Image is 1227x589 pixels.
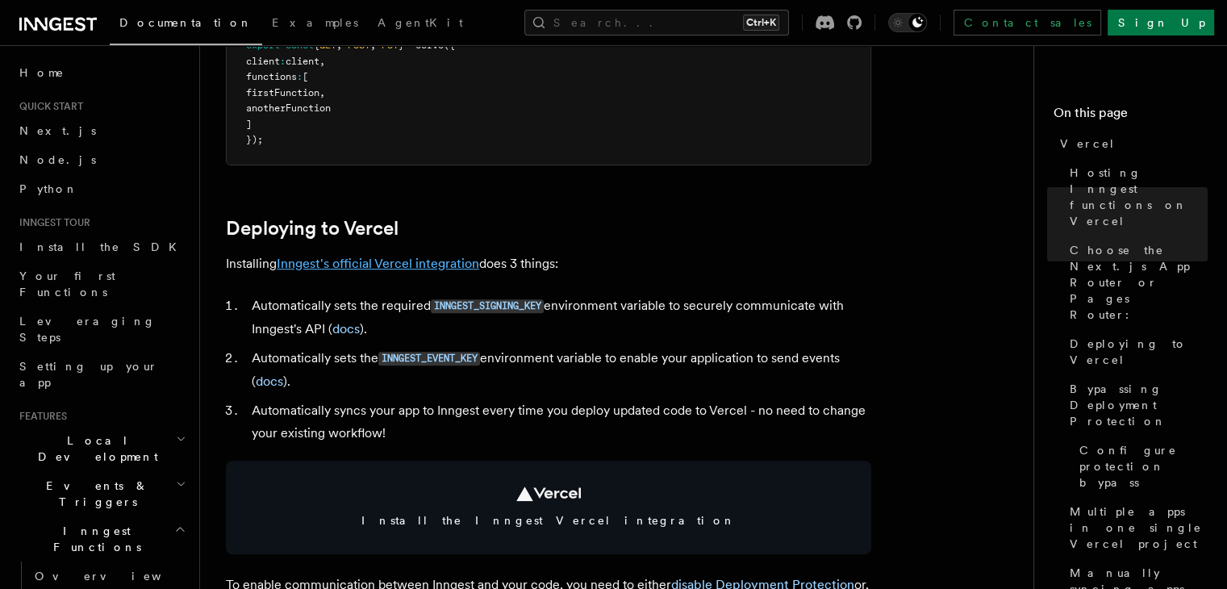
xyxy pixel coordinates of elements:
[297,71,303,82] span: :
[1070,336,1208,368] span: Deploying to Vercel
[13,174,190,203] a: Python
[272,16,358,29] span: Examples
[378,350,480,366] a: INNGEST_EVENT_KEY
[19,360,158,389] span: Setting up your app
[1070,381,1208,429] span: Bypassing Deployment Protection
[247,347,871,393] li: Automatically sets the environment variable to enable your application to send events ( ).
[13,426,190,471] button: Local Development
[13,145,190,174] a: Node.js
[319,56,325,67] span: ,
[954,10,1101,36] a: Contact sales
[1070,165,1208,229] span: Hosting Inngest functions on Vercel
[1063,374,1208,436] a: Bypassing Deployment Protection
[13,516,190,562] button: Inngest Functions
[226,253,871,275] p: Installing does 3 things:
[1079,442,1208,491] span: Configure protection bypass
[19,315,156,344] span: Leveraging Steps
[19,240,186,253] span: Install the SDK
[119,16,252,29] span: Documentation
[13,471,190,516] button: Events & Triggers
[246,56,280,67] span: client
[13,523,174,555] span: Inngest Functions
[1063,329,1208,374] a: Deploying to Vercel
[19,65,65,81] span: Home
[110,5,262,45] a: Documentation
[19,153,96,166] span: Node.js
[1063,236,1208,329] a: Choose the Next.js App Router or Pages Router:
[13,432,176,465] span: Local Development
[19,269,115,299] span: Your first Functions
[1054,129,1208,158] a: Vercel
[247,399,871,445] li: Automatically syncs your app to Inngest every time you deploy updated code to Vercel - no need to...
[226,217,399,240] a: Deploying to Vercel
[246,87,319,98] span: firstFunction
[1070,503,1208,552] span: Multiple apps in one single Vercel project
[256,374,283,389] a: docs
[246,71,297,82] span: functions
[35,570,201,583] span: Overview
[13,307,190,352] a: Leveraging Steps
[303,71,308,82] span: [
[13,232,190,261] a: Install the SDK
[1063,497,1208,558] a: Multiple apps in one single Vercel project
[13,478,176,510] span: Events & Triggers
[378,352,480,366] code: INNGEST_EVENT_KEY
[247,294,871,340] li: Automatically sets the required environment variable to securely communicate with Inngest's API ( ).
[1054,103,1208,129] h4: On this page
[286,56,319,67] span: client
[246,102,331,114] span: anotherFunction
[888,13,927,32] button: Toggle dark mode
[13,352,190,397] a: Setting up your app
[13,100,83,113] span: Quick start
[1060,136,1116,152] span: Vercel
[19,124,96,137] span: Next.js
[280,56,286,67] span: :
[1073,436,1208,497] a: Configure protection bypass
[262,5,368,44] a: Examples
[226,461,871,554] a: Install the Inngest Vercel integration
[319,87,325,98] span: ,
[246,119,252,130] span: ]
[1070,242,1208,323] span: Choose the Next.js App Router or Pages Router:
[431,298,544,313] a: INNGEST_SIGNING_KEY
[19,182,78,195] span: Python
[431,299,544,313] code: INNGEST_SIGNING_KEY
[368,5,473,44] a: AgentKit
[13,410,67,423] span: Features
[13,58,190,87] a: Home
[13,261,190,307] a: Your first Functions
[245,512,852,528] span: Install the Inngest Vercel integration
[13,216,90,229] span: Inngest tour
[378,16,463,29] span: AgentKit
[277,256,479,271] a: Inngest's official Vercel integration
[1063,158,1208,236] a: Hosting Inngest functions on Vercel
[13,116,190,145] a: Next.js
[743,15,779,31] kbd: Ctrl+K
[524,10,789,36] button: Search...Ctrl+K
[332,321,360,336] a: docs
[1108,10,1214,36] a: Sign Up
[246,134,263,145] span: });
